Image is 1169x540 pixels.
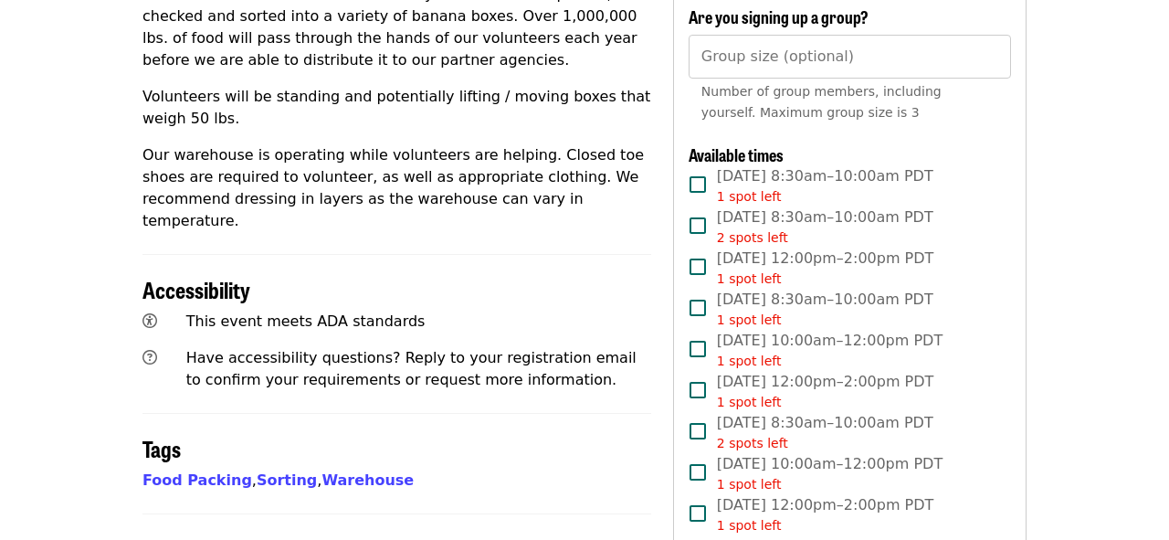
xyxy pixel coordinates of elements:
span: , [142,471,257,489]
span: [DATE] 8:30am–10:00am PDT [717,412,933,453]
span: 1 spot left [717,271,782,286]
span: 2 spots left [717,230,788,245]
i: question-circle icon [142,349,157,366]
span: Available times [689,143,784,166]
span: 1 spot left [717,477,782,492]
a: Sorting [257,471,317,489]
span: This event meets ADA standards [186,312,426,330]
span: 1 spot left [717,189,782,204]
span: 1 spot left [717,518,782,533]
p: Volunteers will be standing and potentially lifting / moving boxes that weigh 50 lbs. [142,86,651,130]
i: universal-access icon [142,312,157,330]
span: [DATE] 12:00pm–2:00pm PDT [717,494,934,535]
span: Are you signing up a group? [689,5,869,28]
span: [DATE] 8:30am–10:00am PDT [717,206,933,248]
span: [DATE] 12:00pm–2:00pm PDT [717,371,934,412]
span: Accessibility [142,273,250,305]
span: [DATE] 10:00am–12:00pm PDT [717,453,943,494]
input: [object Object] [689,35,1011,79]
span: Tags [142,432,181,464]
span: [DATE] 12:00pm–2:00pm PDT [717,248,934,289]
span: [DATE] 8:30am–10:00am PDT [717,289,933,330]
p: Our warehouse is operating while volunteers are helping. Closed toe shoes are required to volunte... [142,144,651,232]
span: 1 spot left [717,312,782,327]
a: Warehouse [321,471,414,489]
span: 2 spots left [717,436,788,450]
span: 1 spot left [717,395,782,409]
span: , [257,471,321,489]
span: [DATE] 10:00am–12:00pm PDT [717,330,943,371]
span: 1 spot left [717,354,782,368]
span: Have accessibility questions? Reply to your registration email to confirm your requirements or re... [186,349,637,388]
span: [DATE] 8:30am–10:00am PDT [717,165,933,206]
a: Food Packing [142,471,252,489]
span: Number of group members, including yourself. Maximum group size is 3 [701,84,942,120]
